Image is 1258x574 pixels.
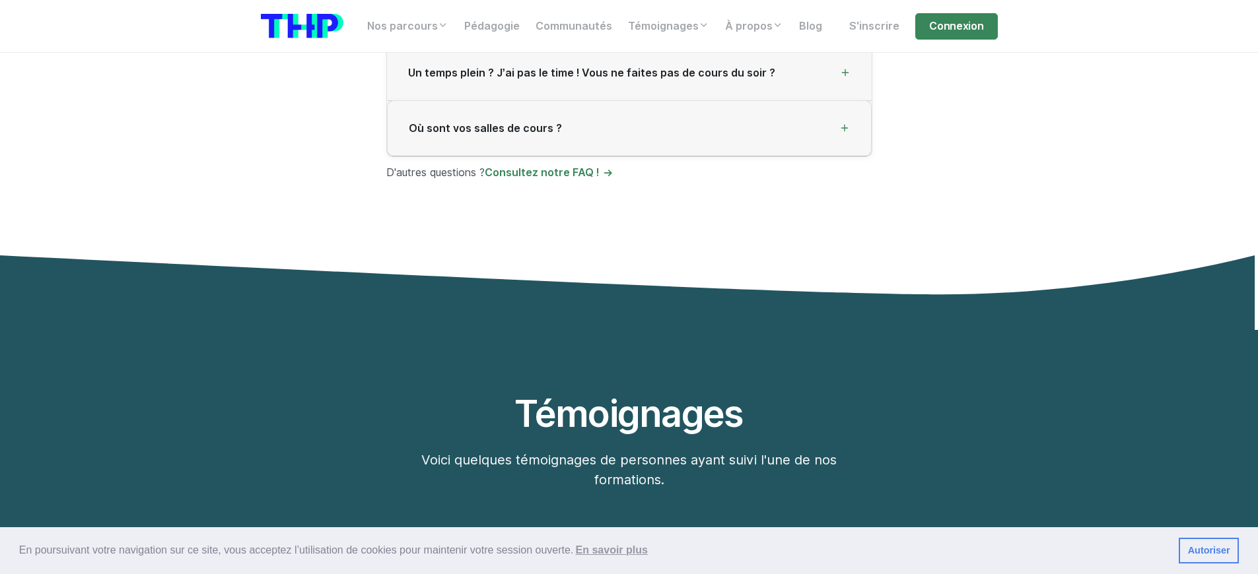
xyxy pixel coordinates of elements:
span: Un temps plein ? J’ai pas le time ! Vous ne faites pas de cours du soir ? [408,67,775,79]
a: Nos parcours [359,13,456,40]
a: À propos [717,13,791,40]
span: Où sont vos salles de cours ? [409,122,562,135]
a: Témoignages [620,13,717,40]
a: S'inscrire [841,13,907,40]
p: Voici quelques témoignages de personnes ayant suivi l'une de nos formations. [386,450,872,490]
a: Connexion [915,13,997,40]
a: dismiss cookie message [1179,538,1239,564]
a: learn more about cookies [573,540,650,560]
a: Communautés [528,13,620,40]
a: Pédagogie [456,13,528,40]
h2: Témoignages [434,393,825,434]
span: En poursuivant votre navigation sur ce site, vous acceptez l’utilisation de cookies pour mainteni... [19,540,1168,560]
img: logo [261,14,343,38]
p: D'autres questions ? [386,165,872,181]
a: Blog [791,13,830,40]
a: Consultez notre FAQ ! [485,166,613,179]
